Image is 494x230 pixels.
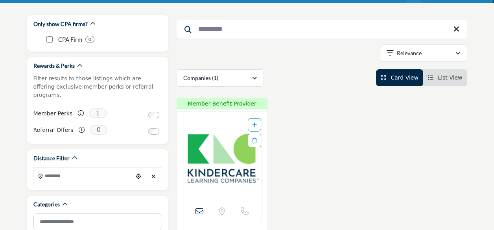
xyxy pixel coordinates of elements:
h2: Rewards & Perks [33,62,75,70]
span: List View [438,74,462,81]
div: 0 Results For CPA Firm [85,36,94,43]
p: Companies (1) [183,74,218,82]
button: Relevance [380,45,467,62]
input: Switch to Member Perks [148,112,159,118]
span: 1 [89,108,107,118]
li: List View [423,69,467,86]
input: Search Location [34,168,133,184]
p: Relevance [397,49,422,57]
div: Choose your current location [133,168,144,185]
input: Search Keyword [177,20,467,39]
span: Member Benefit Provider [179,100,265,108]
input: Switch to Referral Offers [148,128,159,135]
div: Clear search location [148,168,159,185]
h2: Categories [33,200,60,208]
p: Filter results to those listings which are offering exclusive member perks or referral programs. [33,74,162,99]
input: CPA Firm checkbox [46,36,53,43]
b: 0 [88,37,91,42]
h2: Distance Filter [33,154,70,162]
img: KinderCare Education at Work LLC [183,118,261,201]
h2: Only show CPA firms? [33,20,88,28]
a: View Card [381,74,418,81]
label: Referral Offers [33,123,74,137]
a: Add To List [252,122,257,128]
label: Member Perks [33,107,73,121]
span: 0 [90,125,107,135]
button: Companies (1) [177,69,264,87]
a: View List [428,74,463,81]
span: Card View [391,74,418,81]
li: Card View [376,69,423,86]
p: CPA Firm: CPA Firm [58,35,82,44]
a: Open Listing in new tab [183,118,261,201]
